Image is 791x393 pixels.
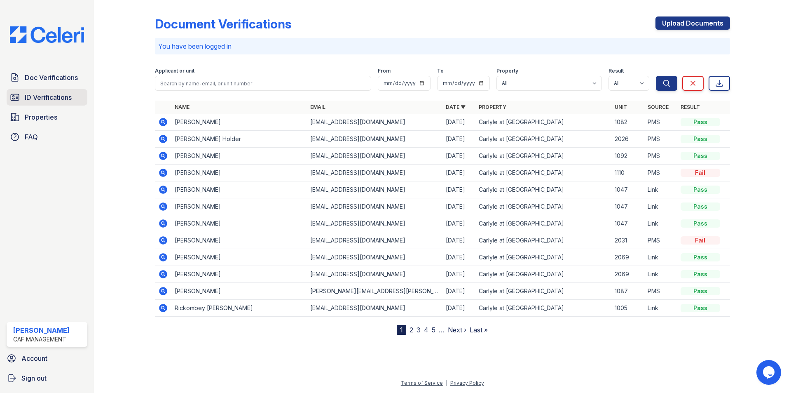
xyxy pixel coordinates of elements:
td: 1047 [611,215,644,232]
td: PMS [644,131,677,148]
span: FAQ [25,132,38,142]
a: 3 [417,326,421,334]
td: Carlyle at [GEOGRAPHIC_DATA] [475,131,611,148]
div: Pass [681,219,720,228]
div: Fail [681,236,720,245]
td: PMS [644,232,677,249]
div: 1 [397,325,406,335]
td: 2031 [611,232,644,249]
td: Carlyle at [GEOGRAPHIC_DATA] [475,249,611,266]
td: Link [644,266,677,283]
div: Document Verifications [155,16,291,31]
a: Date ▼ [446,104,466,110]
span: Sign out [21,373,47,383]
td: [PERSON_NAME] [171,114,307,131]
a: Unit [615,104,627,110]
td: [EMAIL_ADDRESS][DOMAIN_NAME] [307,215,442,232]
td: 2069 [611,249,644,266]
td: [PERSON_NAME] [171,198,307,215]
a: ID Verifications [7,89,87,106]
td: 2026 [611,131,644,148]
td: [EMAIL_ADDRESS][DOMAIN_NAME] [307,131,442,148]
span: Account [21,353,47,363]
a: Terms of Service [401,380,443,386]
iframe: chat widget [756,360,783,385]
div: [PERSON_NAME] [13,325,70,335]
a: Result [681,104,700,110]
td: [EMAIL_ADDRESS][DOMAIN_NAME] [307,198,442,215]
td: [DATE] [442,215,475,232]
td: [PERSON_NAME] [171,283,307,300]
div: Pass [681,118,720,126]
a: Source [648,104,669,110]
a: Email [310,104,325,110]
td: [PERSON_NAME] Holder [171,131,307,148]
a: Properties [7,109,87,125]
a: Name [175,104,190,110]
td: [PERSON_NAME] [171,232,307,249]
input: Search by name, email, or unit number [155,76,371,91]
td: 1110 [611,165,644,181]
td: PMS [644,148,677,165]
a: Privacy Policy [450,380,484,386]
div: Fail [681,169,720,177]
a: FAQ [7,129,87,145]
button: Sign out [3,370,91,386]
td: Link [644,215,677,232]
label: From [378,68,391,74]
a: Property [479,104,506,110]
div: Pass [681,304,720,312]
td: Link [644,300,677,317]
span: … [439,325,445,335]
td: [EMAIL_ADDRESS][DOMAIN_NAME] [307,181,442,198]
td: Carlyle at [GEOGRAPHIC_DATA] [475,181,611,198]
td: 1047 [611,181,644,198]
td: [DATE] [442,148,475,165]
td: [PERSON_NAME] [171,181,307,198]
label: Result [608,68,624,74]
td: [DATE] [442,181,475,198]
p: You have been logged in [158,41,727,51]
span: ID Verifications [25,92,72,102]
td: Link [644,249,677,266]
div: | [446,380,447,386]
td: Carlyle at [GEOGRAPHIC_DATA] [475,148,611,165]
td: [DATE] [442,283,475,300]
a: 5 [432,326,435,334]
td: Link [644,181,677,198]
a: 2 [410,326,413,334]
td: 1092 [611,148,644,165]
td: [EMAIL_ADDRESS][DOMAIN_NAME] [307,165,442,181]
td: [PERSON_NAME][EMAIL_ADDRESS][PERSON_NAME][DOMAIN_NAME] [307,283,442,300]
span: Doc Verifications [25,73,78,82]
div: Pass [681,202,720,211]
a: Last » [470,326,488,334]
td: 1082 [611,114,644,131]
a: Doc Verifications [7,69,87,86]
td: Carlyle at [GEOGRAPHIC_DATA] [475,198,611,215]
td: [DATE] [442,198,475,215]
td: [PERSON_NAME] [171,266,307,283]
td: [DATE] [442,232,475,249]
div: Pass [681,135,720,143]
td: PMS [644,114,677,131]
td: Carlyle at [GEOGRAPHIC_DATA] [475,283,611,300]
td: PMS [644,165,677,181]
td: [EMAIL_ADDRESS][DOMAIN_NAME] [307,148,442,165]
td: [EMAIL_ADDRESS][DOMAIN_NAME] [307,300,442,317]
label: Applicant or unit [155,68,194,74]
td: [DATE] [442,249,475,266]
a: Upload Documents [655,16,730,30]
span: Properties [25,112,57,122]
td: PMS [644,283,677,300]
td: [PERSON_NAME] [171,165,307,181]
td: [DATE] [442,165,475,181]
td: [DATE] [442,266,475,283]
td: Carlyle at [GEOGRAPHIC_DATA] [475,232,611,249]
td: 1005 [611,300,644,317]
label: Property [496,68,518,74]
td: Rickombey [PERSON_NAME] [171,300,307,317]
td: [PERSON_NAME] [171,249,307,266]
td: [EMAIL_ADDRESS][DOMAIN_NAME] [307,114,442,131]
td: Carlyle at [GEOGRAPHIC_DATA] [475,165,611,181]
